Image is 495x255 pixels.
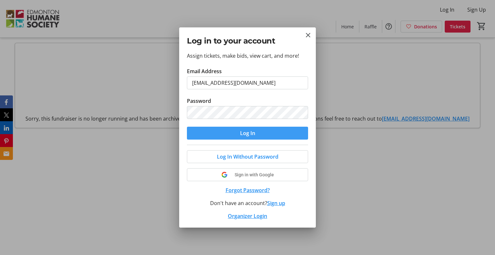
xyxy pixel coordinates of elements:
[187,52,308,60] p: Assign tickets, make bids, view cart, and more!
[187,150,308,163] button: Log In Without Password
[187,97,211,105] label: Password
[187,199,308,207] div: Don't have an account?
[187,127,308,140] button: Log In
[187,76,308,89] input: Email Address
[228,212,267,220] a: Organizer Login
[217,153,278,161] span: Log In Without Password
[235,172,274,177] span: Sign in with Google
[187,168,308,181] button: Sign in with Google
[187,35,308,47] h2: Log in to your account
[187,67,222,75] label: Email Address
[267,199,285,207] button: Sign up
[187,186,308,194] button: Forgot Password?
[304,31,312,39] button: Close
[240,129,255,137] span: Log In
